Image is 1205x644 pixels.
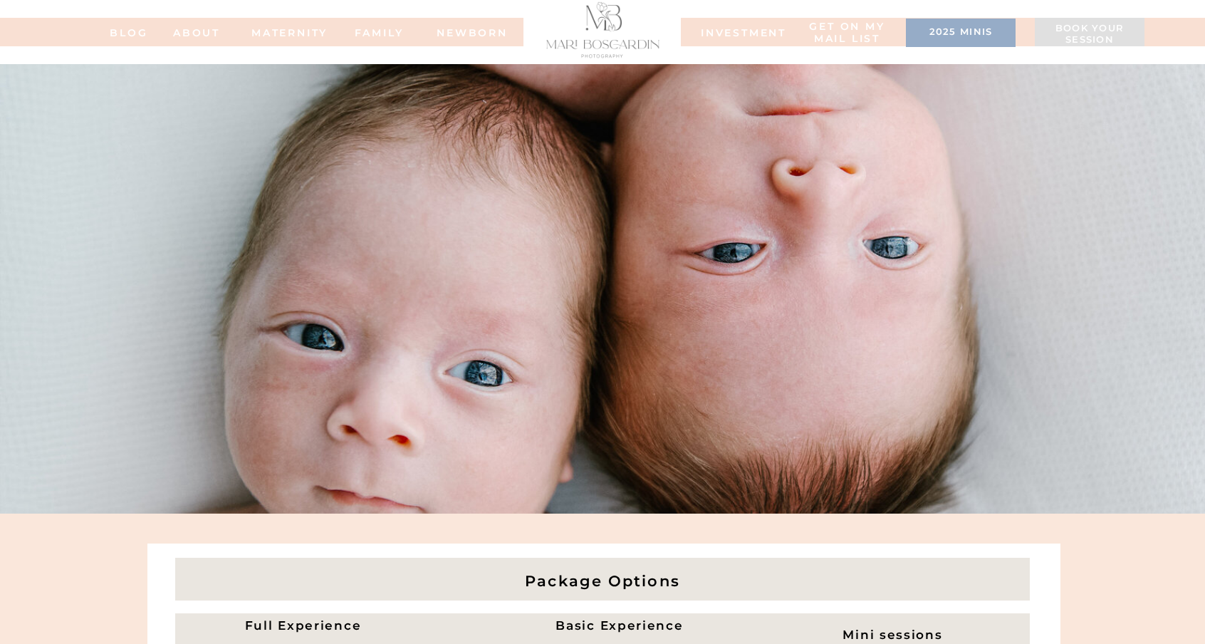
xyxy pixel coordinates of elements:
a: Get on my MAIL list [807,21,887,46]
a: FAMILy [350,27,407,37]
a: ABOUT [157,27,236,37]
a: MATERNITY [251,27,308,37]
a: Book your session [1042,23,1137,47]
h2: Package Options [175,566,1030,601]
a: BLOG [100,27,157,37]
a: INVESTMENT [701,27,772,37]
a: 2025 minis [913,26,1008,41]
a: NEWBORN [432,27,513,37]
